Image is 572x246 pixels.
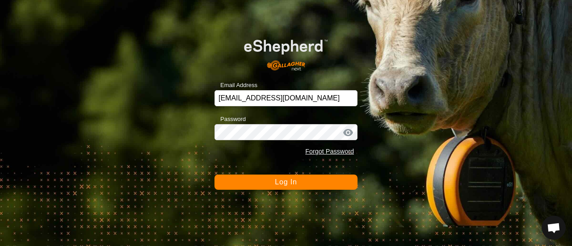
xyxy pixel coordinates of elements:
[214,175,357,190] button: Log In
[542,216,566,240] div: Open chat
[214,81,257,90] label: Email Address
[305,148,354,155] a: Forgot Password
[229,28,343,76] img: E-shepherd Logo
[275,178,297,186] span: Log In
[214,115,246,124] label: Password
[214,90,357,106] input: Email Address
